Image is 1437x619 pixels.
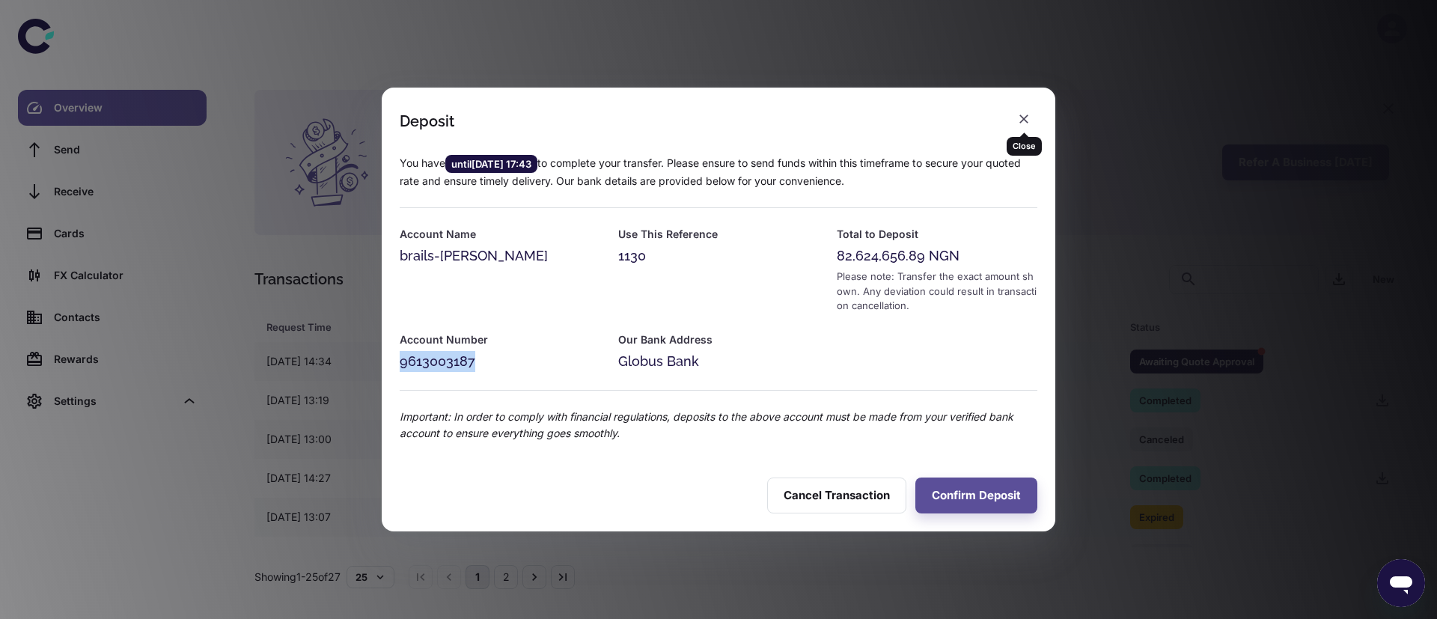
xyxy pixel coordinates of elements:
[400,332,600,348] h6: Account Number
[400,155,1037,189] p: You have to complete your transfer. Please ensure to send funds within this timeframe to secure y...
[618,226,819,243] h6: Use This Reference
[915,478,1037,513] button: Confirm Deposit
[837,226,1037,243] h6: Total to Deposit
[618,246,819,266] div: 1130
[837,269,1037,314] div: Please note: Transfer the exact amount shown. Any deviation could result in transaction cancellat...
[767,478,906,513] button: Cancel Transaction
[837,246,1037,266] div: 82,624,656.89 NGN
[618,351,819,372] div: Globus Bank
[445,156,537,171] span: until [DATE] 17:43
[400,112,454,130] div: Deposit
[1007,137,1042,156] div: Close
[400,246,600,266] div: brails-[PERSON_NAME]
[1377,559,1425,607] iframe: Button to launch messaging window
[400,351,600,372] div: 9613003187
[400,409,1037,442] p: Important: In order to comply with financial regulations, deposits to the above account must be m...
[618,332,819,348] h6: Our Bank Address
[400,226,600,243] h6: Account Name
